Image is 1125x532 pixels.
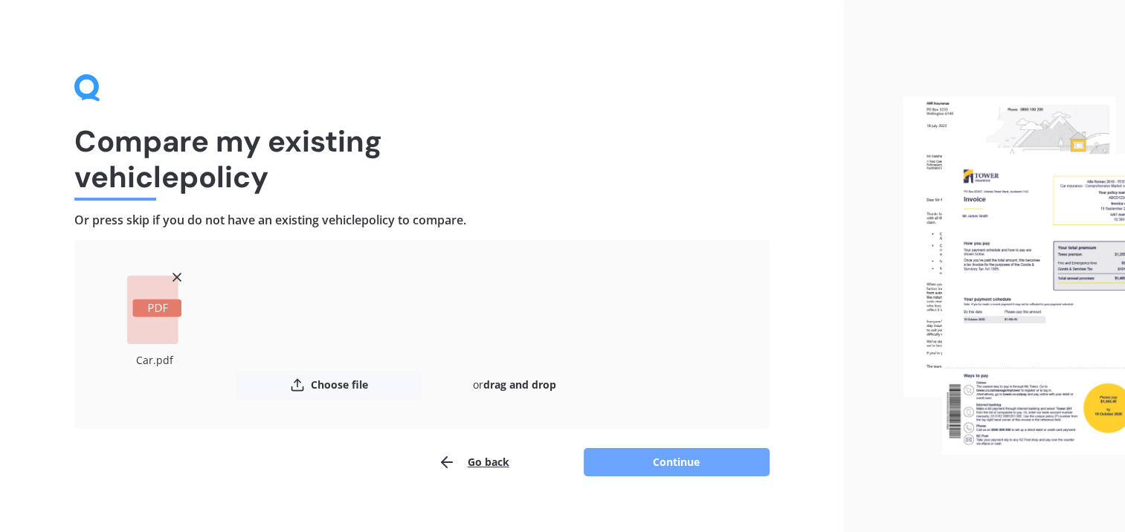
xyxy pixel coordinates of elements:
[236,370,422,400] button: Choose file
[584,448,770,476] button: Continue
[483,377,556,392] b: drag and drop
[903,97,1125,455] img: files.webp
[104,350,204,370] div: Car.pdf
[422,370,607,400] div: or
[74,123,770,195] h1: Compare my existing vehicle policy
[74,213,770,228] h4: Or press skip if you do not have an existing vehicle policy to compare.
[438,447,509,477] button: Go back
